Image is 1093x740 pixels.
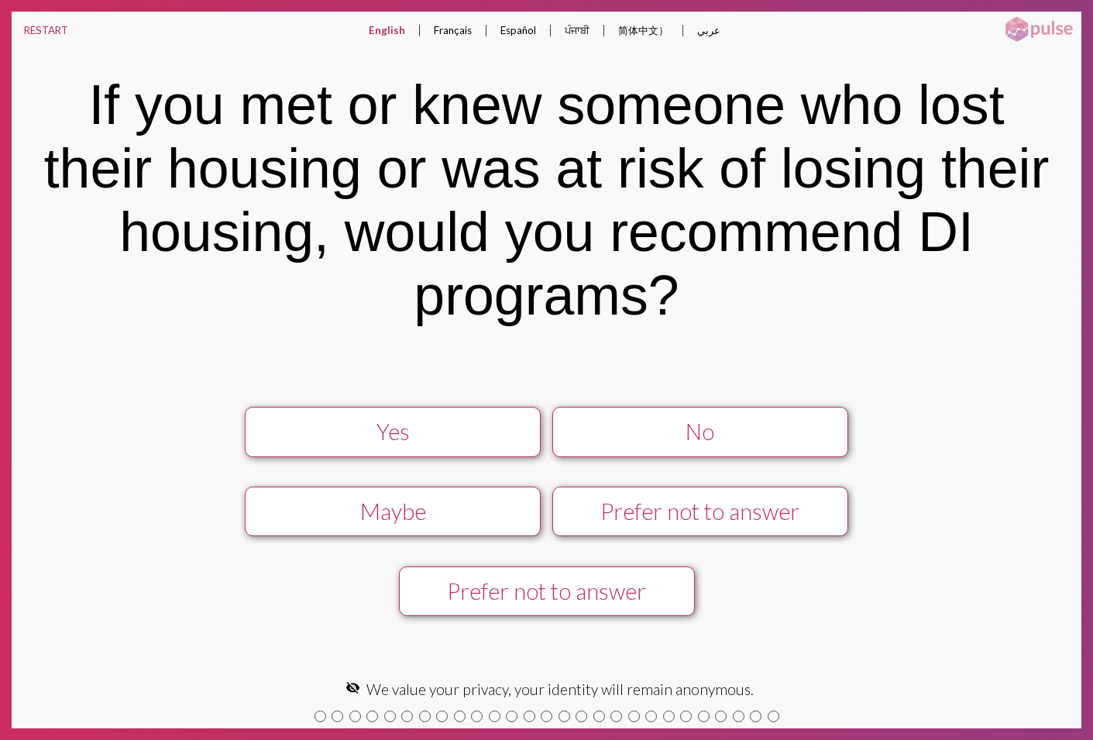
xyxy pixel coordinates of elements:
[552,12,602,50] button: ਪੰਜਾਬੀ
[421,12,484,49] button: Français
[34,73,1060,327] div: If you met or knew someone who lost their housing or was at risk of losing their housing, would y...
[345,680,360,695] mat-icon: visibility_off
[552,487,848,537] button: Prefer not to answer
[260,418,525,445] div: Yes
[399,566,695,617] button: Prefer not to answer
[606,12,681,50] button: 简体中文）
[366,680,754,698] span: We value your privacy, your identity will remain anonymous.
[552,407,848,457] button: No
[260,498,525,525] div: Maybe
[356,12,418,49] button: English
[685,12,733,49] button: عربي
[245,407,541,457] button: Yes
[414,578,679,604] div: Prefer not to answer
[568,498,833,525] div: Prefer not to answer
[488,12,548,49] button: Español
[1000,15,1078,43] img: pulsehorizontalsmall.png
[568,418,833,445] div: No
[245,487,541,537] button: Maybe
[12,12,81,49] button: RESTART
